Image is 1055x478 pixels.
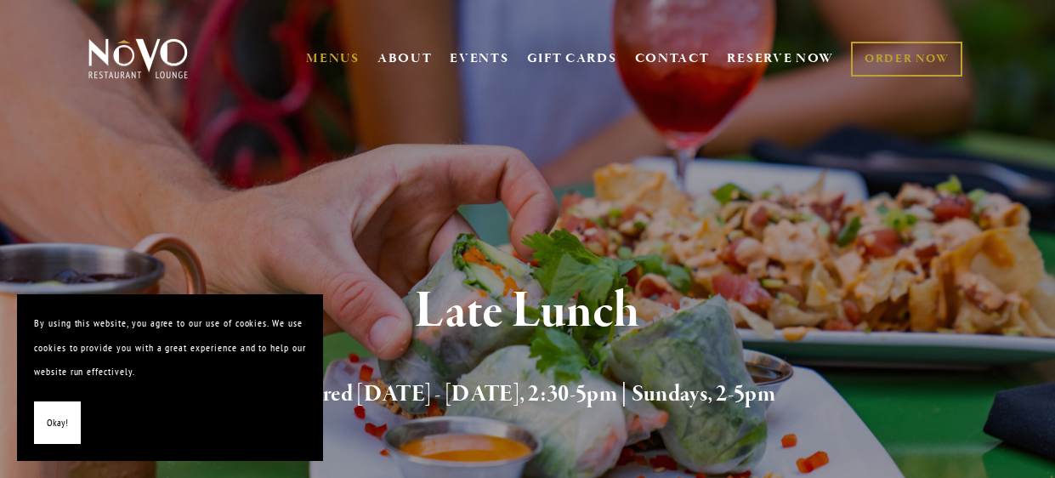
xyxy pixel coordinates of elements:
section: Cookie banner [17,294,323,461]
a: ABOUT [377,50,433,67]
a: RESERVE NOW [727,43,834,75]
a: CONTACT [635,43,710,75]
a: MENUS [306,50,360,67]
a: EVENTS [450,50,508,67]
h1: Late Lunch [111,284,943,339]
span: Okay! [47,411,68,435]
img: Novo Restaurant &amp; Lounge [85,37,191,80]
a: GIFT CARDS [527,43,617,75]
h2: Offered [DATE] - [DATE], 2:30-5pm | Sundays, 2-5pm [111,377,943,413]
button: Okay! [34,401,81,445]
p: By using this website, you agree to our use of cookies. We use cookies to provide you with a grea... [34,311,306,384]
a: ORDER NOW [851,42,962,77]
